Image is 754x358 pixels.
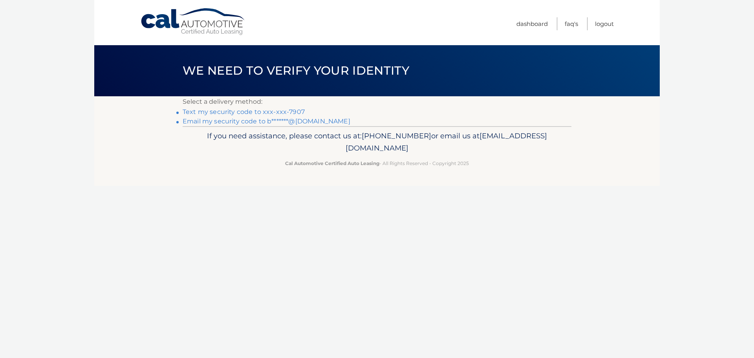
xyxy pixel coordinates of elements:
a: Dashboard [516,17,548,30]
p: - All Rights Reserved - Copyright 2025 [188,159,566,167]
strong: Cal Automotive Certified Auto Leasing [285,160,379,166]
p: Select a delivery method: [183,96,571,107]
a: Logout [595,17,614,30]
a: Email my security code to b*******@[DOMAIN_NAME] [183,117,350,125]
p: If you need assistance, please contact us at: or email us at [188,130,566,155]
span: [PHONE_NUMBER] [362,131,431,140]
a: Cal Automotive [140,8,246,36]
a: FAQ's [565,17,578,30]
span: We need to verify your identity [183,63,409,78]
a: Text my security code to xxx-xxx-7907 [183,108,305,116]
